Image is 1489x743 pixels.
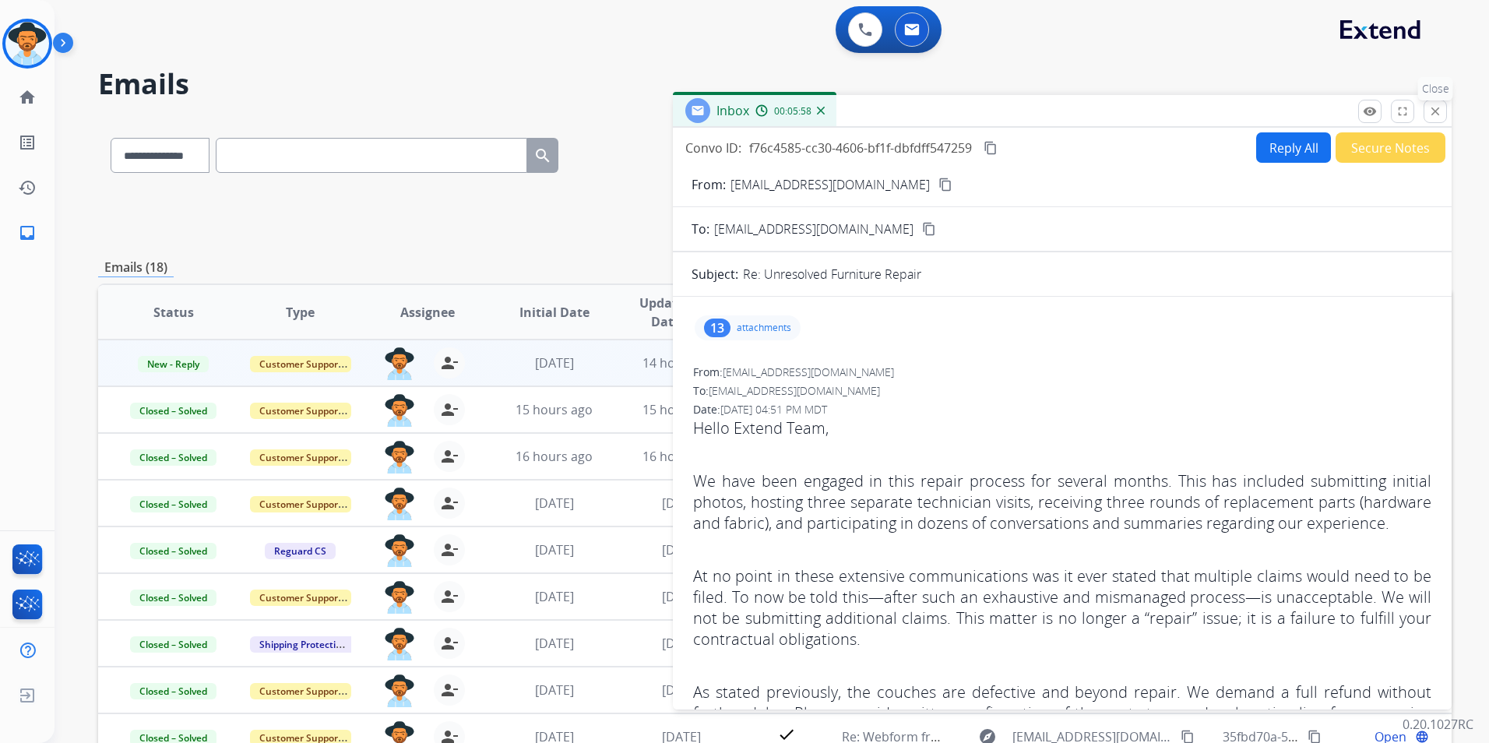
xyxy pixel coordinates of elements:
[384,347,415,380] img: agent-avatar
[662,635,701,652] span: [DATE]
[535,588,574,605] span: [DATE]
[5,22,49,65] img: avatar
[250,590,351,606] span: Customer Support
[662,588,701,605] span: [DATE]
[384,674,415,707] img: agent-avatar
[516,448,593,465] span: 16 hours ago
[1418,77,1453,100] p: Close
[265,543,336,559] span: Reguard CS
[662,495,701,512] span: [DATE]
[692,175,726,194] p: From:
[1256,132,1331,163] button: Reply All
[384,581,415,614] img: agent-avatar
[693,417,829,438] span: Hello Extend Team,
[720,402,827,417] span: [DATE] 04:51 PM MDT
[440,494,459,512] mat-icon: person_remove
[18,178,37,197] mat-icon: history
[642,354,720,371] span: 14 hours ago
[130,636,216,653] span: Closed – Solved
[984,141,998,155] mat-icon: content_copy
[723,364,894,379] span: [EMAIL_ADDRESS][DOMAIN_NAME]
[714,220,913,238] span: [EMAIL_ADDRESS][DOMAIN_NAME]
[98,69,1452,100] h2: Emails
[130,683,216,699] span: Closed – Solved
[440,587,459,606] mat-icon: person_remove
[749,139,972,157] span: f76c4585-cc30-4606-bf1f-dbfdff547259
[535,495,574,512] span: [DATE]
[662,541,701,558] span: [DATE]
[1428,104,1442,118] mat-icon: close
[250,496,351,512] span: Customer Support
[693,383,1431,399] div: To:
[1403,715,1473,734] p: 0.20.1027RC
[130,449,216,466] span: Closed – Solved
[286,303,315,322] span: Type
[18,133,37,152] mat-icon: list_alt
[922,222,936,236] mat-icon: content_copy
[250,449,351,466] span: Customer Support
[384,534,415,567] img: agent-avatar
[384,628,415,660] img: agent-avatar
[631,294,701,331] span: Updated Date
[693,402,1431,417] div: Date:
[384,441,415,474] img: agent-avatar
[774,105,811,118] span: 00:05:58
[535,354,574,371] span: [DATE]
[440,447,459,466] mat-icon: person_remove
[400,303,455,322] span: Assignee
[440,634,459,653] mat-icon: person_remove
[130,403,216,419] span: Closed – Solved
[692,265,738,283] p: Subject:
[516,401,593,418] span: 15 hours ago
[519,303,590,322] span: Initial Date
[642,401,720,418] span: 15 hours ago
[693,364,1431,380] div: From:
[250,636,357,653] span: Shipping Protection
[1363,104,1377,118] mat-icon: remove_red_eye
[716,102,749,119] span: Inbox
[98,258,174,277] p: Emails (18)
[18,224,37,242] mat-icon: inbox
[535,681,574,699] span: [DATE]
[704,319,730,337] div: 13
[642,448,720,465] span: 16 hours ago
[440,400,459,419] mat-icon: person_remove
[440,681,459,699] mat-icon: person_remove
[250,403,351,419] span: Customer Support
[130,543,216,559] span: Closed – Solved
[709,383,880,398] span: [EMAIL_ADDRESS][DOMAIN_NAME]
[153,303,194,322] span: Status
[1424,100,1447,123] button: Close
[743,265,921,283] p: Re: Unresolved Furniture Repair
[693,470,1431,533] span: We have been engaged in this repair process for several months. This has included submitting init...
[18,88,37,107] mat-icon: home
[250,683,351,699] span: Customer Support
[662,681,701,699] span: [DATE]
[535,541,574,558] span: [DATE]
[1336,132,1445,163] button: Secure Notes
[535,635,574,652] span: [DATE]
[138,356,209,372] span: New - Reply
[440,541,459,559] mat-icon: person_remove
[533,146,552,165] mat-icon: search
[440,354,459,372] mat-icon: person_remove
[938,178,952,192] mat-icon: content_copy
[384,488,415,520] img: agent-avatar
[250,356,351,372] span: Customer Support
[130,590,216,606] span: Closed – Solved
[692,220,709,238] p: To:
[693,565,1431,650] span: At no point in these extensive communications was it ever stated that multiple claims would need ...
[1396,104,1410,118] mat-icon: fullscreen
[737,322,791,334] p: attachments
[730,175,930,194] p: [EMAIL_ADDRESS][DOMAIN_NAME]
[685,139,741,157] p: Convo ID:
[384,394,415,427] img: agent-avatar
[130,496,216,512] span: Closed – Solved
